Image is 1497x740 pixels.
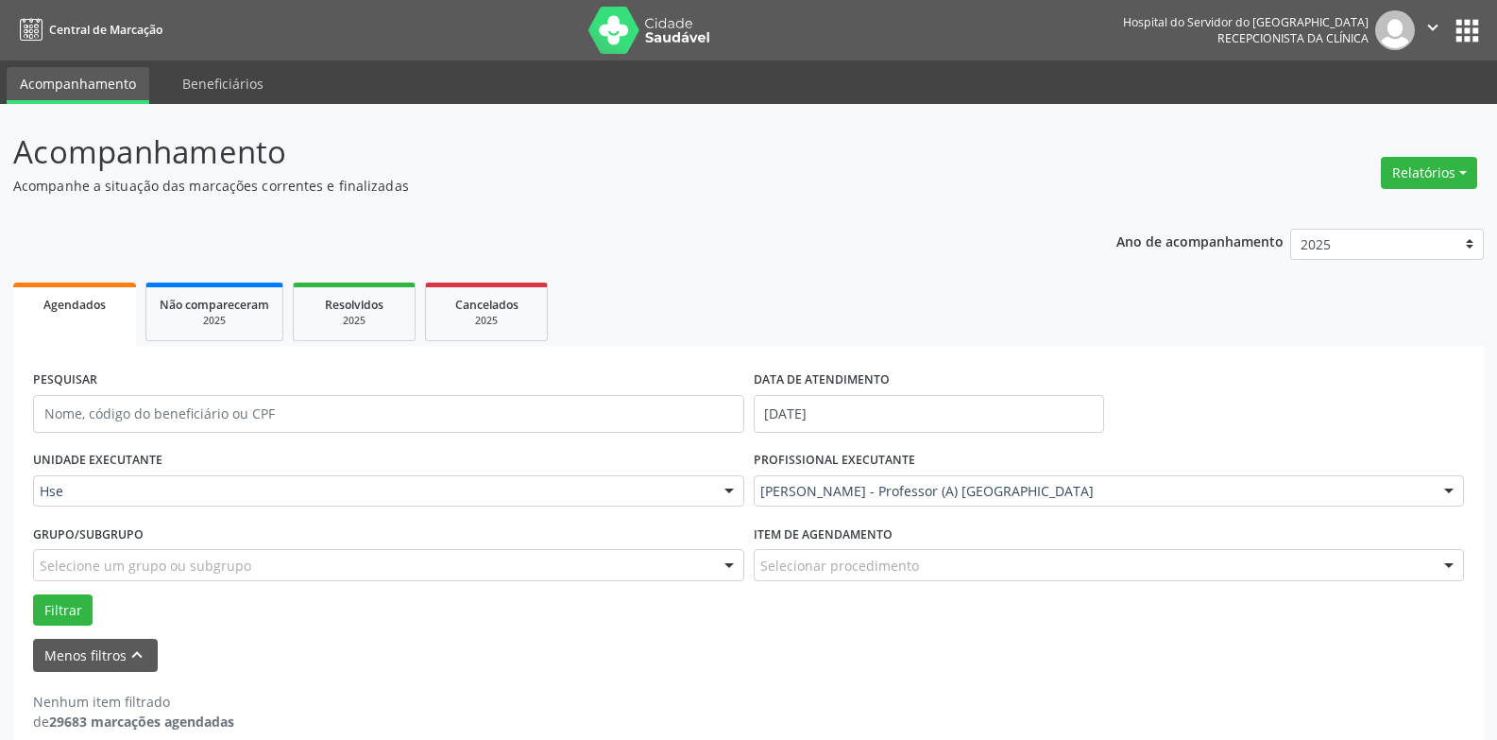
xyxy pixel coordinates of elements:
i:  [1422,17,1443,38]
img: img [1375,10,1415,50]
span: Resolvidos [325,297,383,313]
i: keyboard_arrow_up [127,645,147,665]
span: Selecione um grupo ou subgrupo [40,556,251,576]
a: Beneficiários [169,67,277,100]
span: Selecionar procedimento [760,556,919,576]
label: Grupo/Subgrupo [33,520,144,549]
p: Acompanhamento [13,129,1043,176]
label: PROFISSIONAL EXECUTANTE [754,446,915,475]
input: Selecione um intervalo [754,395,1104,433]
label: Item de agendamento [754,520,893,549]
span: Recepcionista da clínica [1217,30,1369,46]
a: Acompanhamento [7,67,149,104]
button: apps [1451,14,1484,47]
span: Central de Marcação [49,22,162,38]
div: 2025 [307,314,401,328]
input: Nome, código do beneficiário ou CPF [33,395,744,433]
span: Não compareceram [160,297,269,313]
button: Relatórios [1381,157,1477,189]
button:  [1415,10,1451,50]
label: UNIDADE EXECUTANTE [33,446,162,475]
div: Nenhum item filtrado [33,692,234,712]
p: Acompanhe a situação das marcações correntes e finalizadas [13,176,1043,196]
button: Filtrar [33,594,93,627]
span: Hse [40,482,706,501]
button: Menos filtroskeyboard_arrow_up [33,639,158,672]
div: de [33,712,234,731]
div: 2025 [439,314,534,328]
p: Ano de acompanhamento [1116,229,1284,252]
a: Central de Marcação [13,14,162,45]
span: Agendados [43,297,106,313]
strong: 29683 marcações agendadas [49,713,234,731]
div: 2025 [160,314,269,328]
div: Hospital do Servidor do [GEOGRAPHIC_DATA] [1123,14,1369,30]
span: [PERSON_NAME] - Professor (A) [GEOGRAPHIC_DATA] [760,482,1426,501]
label: DATA DE ATENDIMENTO [754,366,890,395]
span: Cancelados [455,297,519,313]
label: PESQUISAR [33,366,97,395]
